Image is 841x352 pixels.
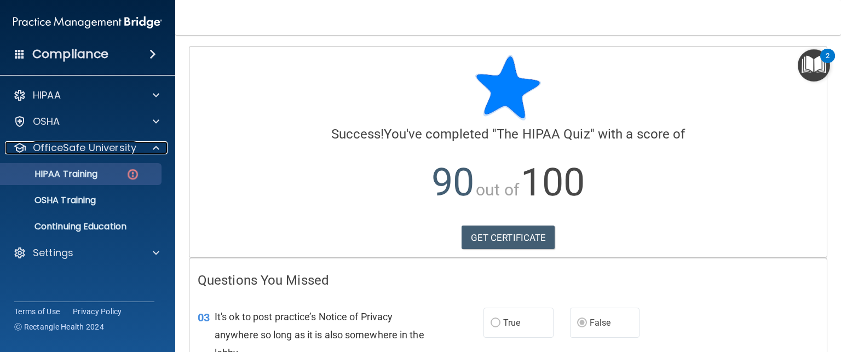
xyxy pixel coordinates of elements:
div: 2 [826,56,830,70]
span: Success! [331,126,384,142]
img: blue-star-rounded.9d042014.png [475,55,541,120]
span: 100 [521,160,585,205]
a: Terms of Use [14,306,60,317]
h4: Compliance [32,47,108,62]
span: The HIPAA Quiz [497,126,590,142]
a: HIPAA [13,89,159,102]
p: OSHA [33,115,60,128]
a: Settings [13,246,159,259]
a: GET CERTIFICATE [462,226,555,250]
p: HIPAA Training [7,169,97,180]
input: True [491,319,500,327]
span: Ⓒ Rectangle Health 2024 [14,321,104,332]
span: True [503,318,520,328]
p: Settings [33,246,73,259]
a: OSHA [13,115,159,128]
p: OSHA Training [7,195,96,206]
p: Continuing Education [7,221,157,232]
a: OfficeSafe University [13,141,159,154]
span: 90 [431,160,474,205]
span: 03 [198,311,210,324]
input: False [577,319,587,327]
span: out of [476,180,519,199]
iframe: Drift Widget Chat Controller [786,276,828,318]
p: HIPAA [33,89,61,102]
h4: Questions You Missed [198,273,819,287]
img: PMB logo [13,11,162,33]
p: OfficeSafe University [33,141,136,154]
span: False [590,318,611,328]
h4: You've completed " " with a score of [198,127,819,141]
img: danger-circle.6113f641.png [126,168,140,181]
a: Privacy Policy [73,306,122,317]
button: Open Resource Center, 2 new notifications [798,49,830,82]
